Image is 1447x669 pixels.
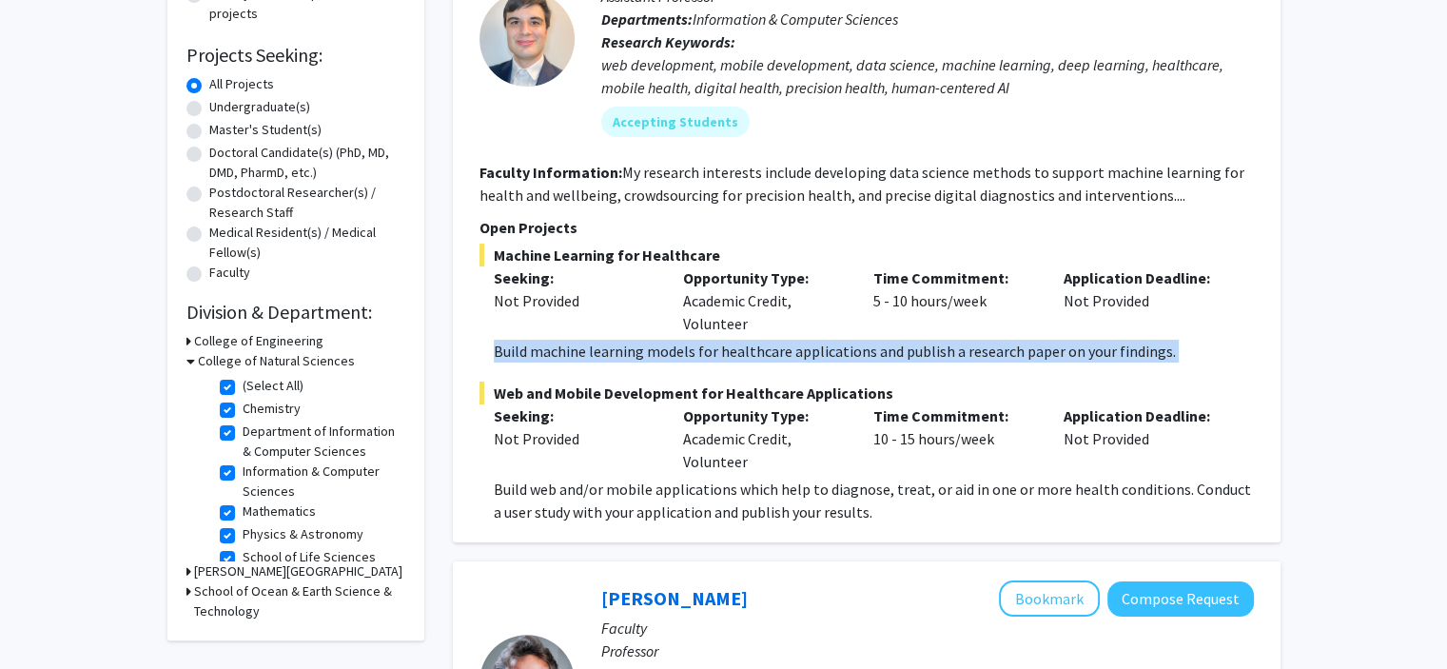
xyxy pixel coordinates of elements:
[873,404,1035,427] p: Time Commitment:
[14,583,81,655] iframe: Chat
[243,462,401,502] label: Information & Computer Sciences
[243,524,363,544] label: Physics & Astronomy
[198,351,355,371] h3: College of Natural Sciences
[1064,266,1225,289] p: Application Deadline:
[999,580,1100,617] button: Add Philip Johnson to Bookmarks
[1049,404,1240,473] div: Not Provided
[601,617,1254,639] p: Faculty
[194,561,402,581] h3: [PERSON_NAME][GEOGRAPHIC_DATA]
[209,183,405,223] label: Postdoctoral Researcher(s) / Research Staff
[209,223,405,263] label: Medical Resident(s) / Medical Fellow(s)
[601,639,1254,662] p: Professor
[601,586,748,610] a: [PERSON_NAME]
[243,399,301,419] label: Chemistry
[683,266,845,289] p: Opportunity Type:
[186,44,405,67] h2: Projects Seeking:
[669,266,859,335] div: Academic Credit, Volunteer
[1064,404,1225,427] p: Application Deadline:
[243,547,376,567] label: School of Life Sciences
[479,163,622,182] b: Faculty Information:
[494,427,655,450] div: Not Provided
[479,216,1254,239] p: Open Projects
[194,331,323,351] h3: College of Engineering
[494,289,655,312] div: Not Provided
[873,266,1035,289] p: Time Commitment:
[1107,581,1254,617] button: Compose Request to Philip Johnson
[601,10,693,29] b: Departments:
[479,163,1244,205] fg-read-more: My research interests include developing data science methods to support machine learning for hea...
[494,404,655,427] p: Seeking:
[209,263,250,283] label: Faculty
[601,107,750,137] mat-chip: Accepting Students
[194,581,405,621] h3: School of Ocean & Earth Science & Technology
[859,404,1049,473] div: 10 - 15 hours/week
[601,32,735,51] b: Research Keywords:
[1049,266,1240,335] div: Not Provided
[601,53,1254,99] div: web development, mobile development, data science, machine learning, deep learning, healthcare, m...
[209,143,405,183] label: Doctoral Candidate(s) (PhD, MD, DMD, PharmD, etc.)
[479,382,1254,404] span: Web and Mobile Development for Healthcare Applications
[693,10,898,29] span: Information & Computer Sciences
[669,404,859,473] div: Academic Credit, Volunteer
[683,404,845,427] p: Opportunity Type:
[859,266,1049,335] div: 5 - 10 hours/week
[209,74,274,94] label: All Projects
[243,376,303,396] label: (Select All)
[494,340,1254,363] p: Build machine learning models for healthcare applications and publish a research paper on your fi...
[243,422,401,462] label: Department of Information & Computer Sciences
[186,301,405,324] h2: Division & Department:
[494,478,1254,523] p: Build web and/or mobile applications which help to diagnose, treat, or aid in one or more health ...
[479,244,1254,266] span: Machine Learning for Healthcare
[209,120,322,140] label: Master's Student(s)
[209,97,310,117] label: Undergraduate(s)
[494,266,655,289] p: Seeking:
[243,502,316,521] label: Mathematics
